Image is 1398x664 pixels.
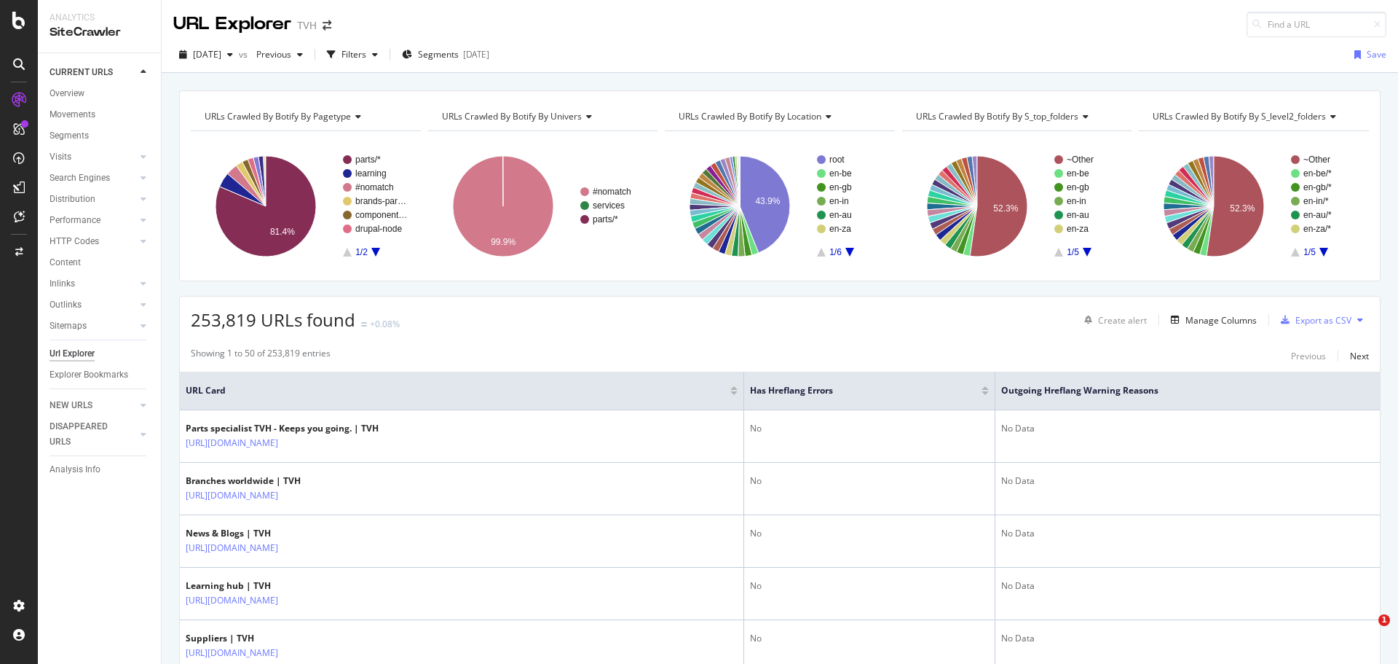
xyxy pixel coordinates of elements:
div: No [750,474,989,488]
text: en-au [1067,210,1089,220]
text: #nomatch [593,187,631,197]
text: component… [355,210,407,220]
div: No [750,527,989,540]
text: 1/5 [1304,247,1316,257]
a: Search Engines [50,171,136,186]
div: Analytics [50,12,149,24]
div: Url Explorer [50,346,95,362]
div: A chart. [1139,143,1367,270]
a: Outlinks [50,297,136,313]
span: 1 [1378,614,1390,626]
div: Overview [50,86,84,101]
div: SiteCrawler [50,24,149,41]
span: URL Card [186,384,727,397]
text: 52.3% [1231,203,1255,214]
a: Content [50,255,151,270]
div: NEW URLS [50,398,92,413]
text: 1/5 [1067,247,1079,257]
a: [URL][DOMAIN_NAME] [186,593,278,608]
div: Previous [1291,350,1326,362]
text: brands-par… [355,196,406,206]
span: 2025 Jun. 17th [193,48,221,60]
span: Previous [250,48,291,60]
div: Visits [50,149,71,165]
div: News & Blogs | TVH [186,527,341,540]
div: A chart. [665,143,893,270]
a: Sitemaps [50,319,136,334]
a: [URL][DOMAIN_NAME] [186,541,278,555]
iframe: Intercom live chat [1348,614,1383,649]
h4: URLs Crawled By Botify By location [676,105,882,128]
div: No Data [1001,632,1375,645]
h4: URLs Crawled By Botify By univers [439,105,645,128]
div: Explorer Bookmarks [50,367,128,383]
a: Url Explorer [50,346,151,362]
svg: A chart. [191,143,419,270]
h4: URLs Crawled By Botify By s_top_folders [913,105,1119,128]
div: Sitemaps [50,319,87,334]
text: en-za/* [1303,224,1331,234]
a: Inlinks [50,276,136,292]
text: en-gb [1067,182,1089,192]
div: No [750,632,989,645]
text: en-in/* [1303,196,1329,206]
span: URLs Crawled By Botify By s_top_folders [916,110,1078,122]
svg: A chart. [428,143,656,270]
span: 253,819 URLs found [191,308,355,332]
a: HTTP Codes [50,234,136,249]
text: parts/* [355,155,381,165]
text: services [593,200,625,211]
text: root [829,155,845,165]
text: ~Other [1067,155,1094,165]
div: Branches worldwide | TVH [186,474,341,488]
a: Overview [50,86,151,101]
div: A chart. [902,143,1130,270]
text: en-be [1067,168,1089,179]
text: 1/2 [355,247,368,257]
div: +0.08% [370,318,400,330]
div: Next [1350,350,1369,362]
text: ~Other [1303,155,1330,165]
div: No Data [1001,527,1375,540]
a: Distribution [50,192,136,207]
text: en-au/* [1303,210,1332,220]
div: Export as CSV [1295,314,1351,327]
span: Has Hreflang Errors [750,384,960,397]
div: Create alert [1098,314,1147,327]
span: URLs Crawled By Botify By pagetype [205,110,351,122]
div: Movements [50,107,95,122]
button: Export as CSV [1275,308,1351,332]
div: Manage Columns [1185,314,1257,327]
button: Filters [321,43,384,66]
a: NEW URLS [50,398,136,413]
text: 1/6 [829,247,842,257]
div: CURRENT URLS [50,65,113,80]
text: en-be [829,168,852,179]
div: Save [1367,48,1386,60]
div: HTTP Codes [50,234,99,249]
div: Outlinks [50,297,82,313]
button: [DATE] [173,43,239,66]
a: [URL][DOMAIN_NAME] [186,646,278,660]
button: Create alert [1078,308,1147,332]
div: Search Engines [50,171,110,186]
text: 52.3% [993,203,1018,214]
text: en-au [829,210,852,220]
span: URLs Crawled By Botify By univers [442,110,582,122]
text: en-be/* [1303,168,1332,179]
text: en-za [829,224,851,234]
a: Analysis Info [50,462,151,477]
div: No [750,422,989,435]
h4: URLs Crawled By Botify By s_level2_folders [1150,105,1356,128]
div: TVH [297,18,317,33]
div: Performance [50,213,100,228]
div: Distribution [50,192,95,207]
div: [DATE] [463,48,489,60]
text: en-gb/* [1303,182,1332,192]
a: [URL][DOMAIN_NAME] [186,488,278,503]
div: Inlinks [50,276,75,292]
button: Next [1350,347,1369,364]
text: learning [355,168,387,179]
a: CURRENT URLS [50,65,136,80]
button: Previous [1291,347,1326,364]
